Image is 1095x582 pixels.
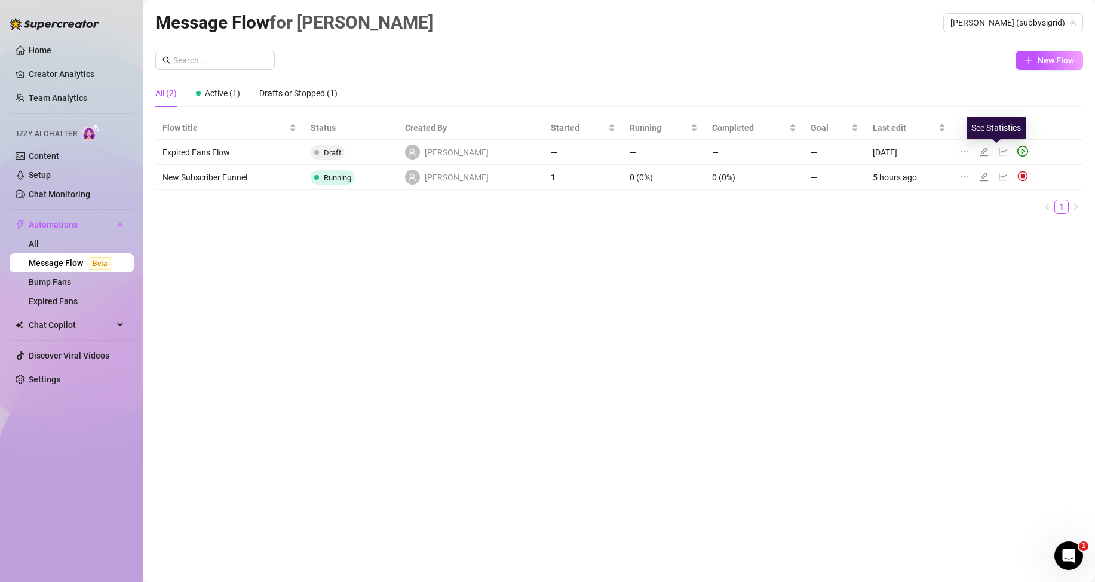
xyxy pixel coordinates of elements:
[622,117,706,140] th: Running
[29,93,87,103] a: Team Analytics
[155,140,303,165] td: Expired Fans Flow
[29,45,51,55] a: Home
[205,88,240,98] span: Active (1)
[82,124,100,141] img: AI Chatter
[269,12,433,33] span: for [PERSON_NAME]
[29,296,78,306] a: Expired Fans
[29,151,59,161] a: Content
[803,117,866,140] th: Goal
[29,65,124,84] a: Creator Analytics
[10,18,99,30] img: logo-BBDzfeDw.svg
[29,315,114,335] span: Chat Copilot
[1054,541,1083,570] iframe: Intercom live chat
[544,165,622,190] td: 1
[1072,203,1079,210] span: right
[866,140,953,165] td: [DATE]
[622,140,706,165] td: —
[866,165,953,190] td: 5 hours ago
[29,170,51,180] a: Setup
[408,148,416,157] span: user
[960,172,970,182] span: ellipsis
[866,117,953,140] th: Last edit
[324,148,341,157] span: Draft
[162,56,171,65] span: search
[29,277,71,287] a: Bump Fans
[16,321,23,329] img: Chat Copilot
[29,375,60,384] a: Settings
[705,117,803,140] th: Completed
[324,173,351,182] span: Running
[1044,203,1051,210] span: left
[155,117,303,140] th: Flow title
[551,121,605,134] span: Started
[630,121,689,134] span: Running
[425,146,489,159] span: [PERSON_NAME]
[1040,200,1054,214] button: left
[29,189,90,199] a: Chat Monitoring
[398,117,544,140] th: Created By
[1055,200,1068,213] a: 1
[408,173,416,182] span: user
[622,165,706,190] td: 0 (0%)
[950,14,1076,32] span: Sigrid (subbysigrid)
[705,140,803,165] td: —
[544,140,622,165] td: —
[803,140,866,165] td: —
[155,8,433,36] article: Message Flow
[155,87,177,100] div: All (2)
[544,117,622,140] th: Started
[1054,200,1069,214] li: 1
[88,257,112,270] span: Beta
[1016,51,1083,70] button: New Flow
[1069,19,1076,26] span: team
[873,121,936,134] span: Last edit
[803,165,866,190] td: —
[29,215,114,234] span: Automations
[1017,171,1028,182] img: svg%3e
[1079,541,1088,551] span: 1
[1025,56,1033,65] span: plus
[173,54,268,67] input: Search...
[1040,200,1054,214] li: Previous Page
[998,147,1008,157] span: line-chart
[162,121,287,134] span: Flow title
[16,220,25,229] span: thunderbolt
[705,165,803,190] td: 0 (0%)
[29,351,109,360] a: Discover Viral Videos
[17,128,77,140] span: Izzy AI Chatter
[712,121,786,134] span: Completed
[29,239,39,249] a: All
[259,87,338,100] div: Drafts or Stopped (1)
[303,117,398,140] th: Status
[979,147,989,157] span: edit
[1069,200,1083,214] button: right
[998,172,1008,182] span: line-chart
[979,172,989,182] span: edit
[155,165,303,190] td: New Subscriber Funnel
[425,171,489,184] span: [PERSON_NAME]
[811,121,849,134] span: Goal
[29,258,117,268] a: Message FlowBeta
[1017,146,1028,157] span: play-circle
[960,147,970,157] span: ellipsis
[1069,200,1083,214] li: Next Page
[1038,56,1074,65] span: New Flow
